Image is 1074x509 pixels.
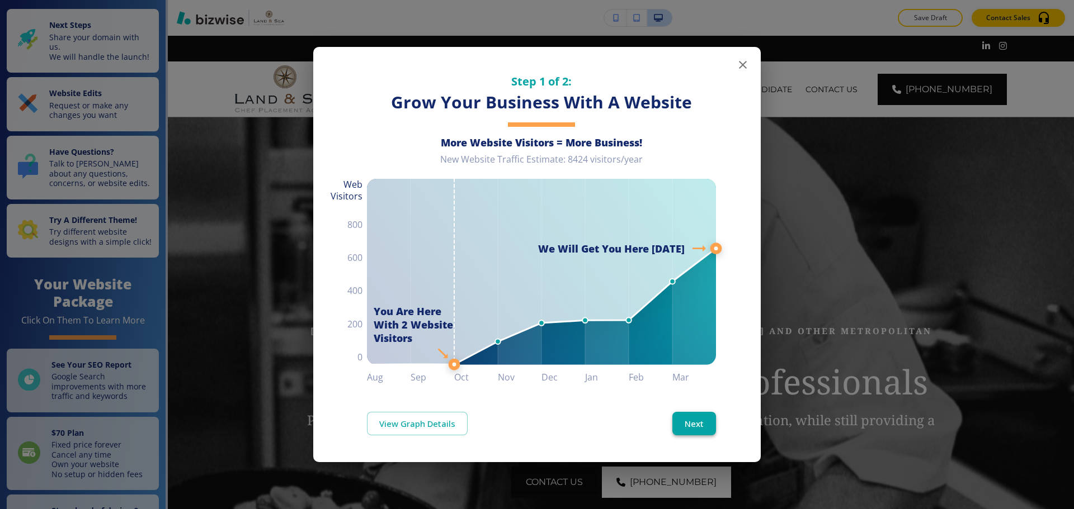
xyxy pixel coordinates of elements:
h6: Mar [672,369,716,385]
h3: Grow Your Business With A Website [367,91,716,114]
button: Next [672,412,716,435]
h6: Oct [454,369,498,385]
h6: Feb [629,369,672,385]
h6: Dec [541,369,585,385]
h6: Sep [411,369,454,385]
h6: More Website Visitors = More Business! [367,136,716,149]
h6: Nov [498,369,541,385]
h6: Jan [585,369,629,385]
h6: Aug [367,369,411,385]
a: View Graph Details [367,412,468,435]
div: New Website Traffic Estimate: 8424 visitors/year [367,154,716,174]
h5: Step 1 of 2: [367,74,716,89]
